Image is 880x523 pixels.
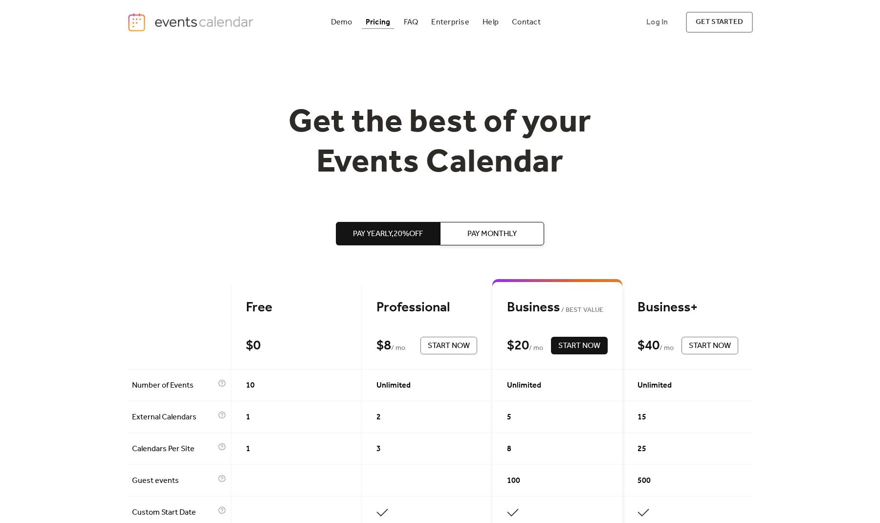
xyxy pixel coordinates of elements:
a: Demo [327,16,356,29]
div: $ 20 [507,337,529,354]
span: Unlimited [376,380,411,392]
span: 25 [638,443,646,455]
span: 2 [376,412,381,423]
button: Pay Monthly [440,222,544,245]
a: Help [479,16,503,29]
span: Start Now [558,340,600,352]
button: Start Now [682,337,738,354]
button: Start Now [551,337,608,354]
h1: Get the best of your Events Calendar [252,103,628,183]
span: 5 [507,412,511,423]
span: Start Now [428,340,470,352]
span: 500 [638,475,651,487]
div: Professional [376,299,477,316]
span: Pay Monthly [467,228,517,240]
a: FAQ [400,16,422,29]
button: Start Now [420,337,477,354]
span: External Calendars [132,412,216,423]
button: Pay Yearly,20%off [336,222,440,245]
div: Pricing [366,20,391,25]
div: Business [507,299,608,316]
div: $ 8 [376,337,391,354]
a: Enterprise [427,16,473,29]
span: 1 [246,412,250,423]
span: Number of Events [132,380,216,392]
a: Log In [637,12,678,33]
span: BEST VALUE [560,305,603,316]
span: Pay Yearly, 20% off [353,228,423,240]
span: 10 [246,380,255,392]
span: Calendars Per Site [132,443,216,455]
span: 1 [246,443,250,455]
div: Contact [512,20,541,25]
span: Guest events [132,475,216,487]
div: $ 0 [246,337,261,354]
span: Unlimited [638,380,672,392]
span: / mo [529,343,543,354]
span: 8 [507,443,511,455]
a: Contact [508,16,545,29]
a: get started [686,12,753,33]
div: Enterprise [431,20,469,25]
a: Pricing [362,16,395,29]
div: Help [483,20,499,25]
div: Demo [331,20,352,25]
span: / mo [660,343,674,354]
span: Custom Start Date [132,507,216,519]
div: FAQ [404,20,418,25]
div: Business+ [638,299,738,316]
span: 100 [507,475,520,487]
a: home [127,12,256,32]
span: Unlimited [507,380,541,392]
div: Free [246,299,347,316]
span: 3 [376,443,381,455]
span: 15 [638,412,646,423]
span: Start Now [689,340,731,352]
span: / mo [391,343,405,354]
div: $ 40 [638,337,660,354]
